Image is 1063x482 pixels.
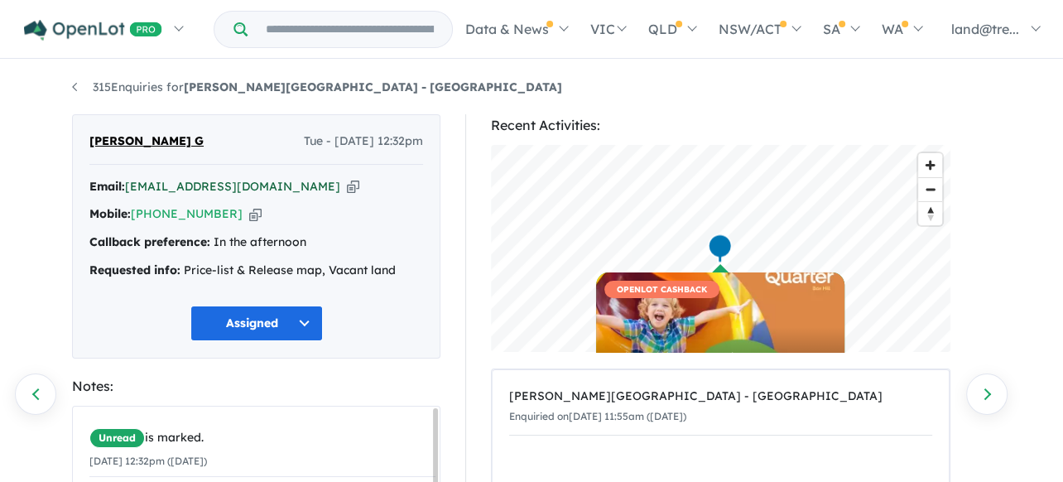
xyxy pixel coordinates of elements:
[509,410,686,422] small: Enquiried on [DATE] 11:55am ([DATE])
[184,80,562,94] strong: [PERSON_NAME][GEOGRAPHIC_DATA] - [GEOGRAPHIC_DATA]
[89,261,423,281] div: Price-list & Release map, Vacant land
[918,153,942,177] button: Zoom in
[131,206,243,221] a: [PHONE_NUMBER]
[24,20,162,41] img: Openlot PRO Logo White
[190,306,323,341] button: Assigned
[918,202,942,225] span: Reset bearing to north
[89,455,207,467] small: [DATE] 12:32pm ([DATE])
[89,234,210,249] strong: Callback preference:
[951,21,1019,37] span: land@tre...
[596,272,844,397] a: OPENLOT CASHBACK
[89,179,125,194] strong: Email:
[89,428,435,448] div: is marked.
[249,205,262,223] button: Copy
[72,78,991,98] nav: breadcrumb
[304,132,423,152] span: Tue - [DATE] 12:32pm
[491,145,950,352] canvas: Map
[604,281,719,298] span: OPENLOT CASHBACK
[918,201,942,225] button: Reset bearing to north
[89,206,131,221] strong: Mobile:
[491,114,950,137] div: Recent Activities:
[89,263,180,277] strong: Requested info:
[708,234,733,264] div: Map marker
[89,132,204,152] span: [PERSON_NAME] G
[509,387,932,407] div: [PERSON_NAME][GEOGRAPHIC_DATA] - [GEOGRAPHIC_DATA]
[918,178,942,201] span: Zoom out
[72,80,562,94] a: 315Enquiries for[PERSON_NAME][GEOGRAPHIC_DATA] - [GEOGRAPHIC_DATA]
[125,179,340,194] a: [EMAIL_ADDRESS][DOMAIN_NAME]
[347,178,359,195] button: Copy
[89,428,145,448] span: Unread
[918,177,942,201] button: Zoom out
[89,233,423,253] div: In the afternoon
[509,378,932,436] a: [PERSON_NAME][GEOGRAPHIC_DATA] - [GEOGRAPHIC_DATA]Enquiried on[DATE] 11:55am ([DATE])
[251,12,449,47] input: Try estate name, suburb, builder or developer
[72,375,440,398] div: Notes:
